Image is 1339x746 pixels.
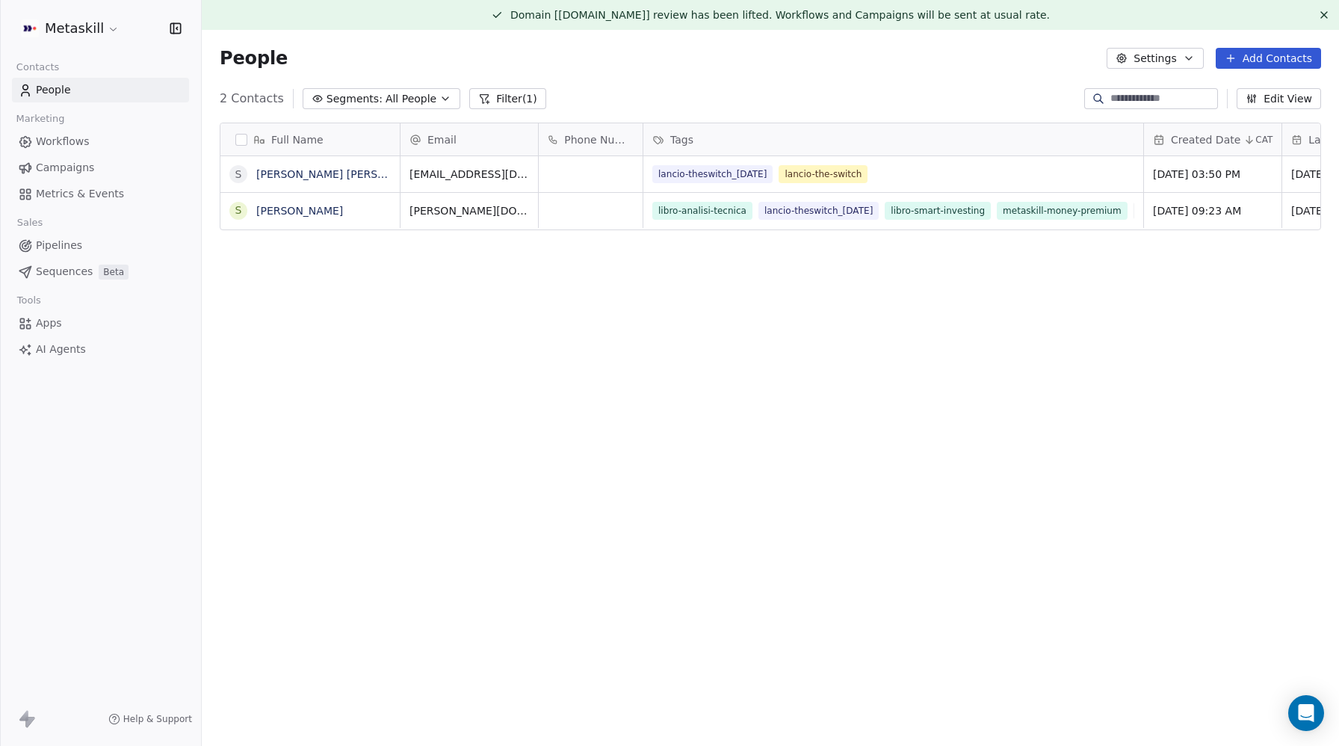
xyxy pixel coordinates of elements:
button: Metaskill [18,16,123,41]
a: Apps [12,311,189,336]
span: Email [427,132,457,147]
a: Workflows [12,129,189,154]
span: Tools [10,289,47,312]
span: Segments: [327,91,383,107]
span: corso-short-selling-program [1134,202,1270,220]
span: Sequences [36,264,93,280]
div: S [235,167,242,182]
span: lancio-theswitch_[DATE] [652,165,773,183]
div: Created DateCAT [1144,123,1281,155]
span: People [36,82,71,98]
span: CAT [1255,134,1272,146]
span: Marketing [10,108,71,130]
span: AI Agents [36,342,86,357]
span: [EMAIL_ADDRESS][DOMAIN_NAME] [409,167,529,182]
span: Created Date [1171,132,1240,147]
span: People [220,47,288,70]
button: Filter(1) [469,88,546,109]
span: Pipelines [36,238,82,253]
div: Full Name [220,123,400,155]
span: lancio-theswitch_[DATE] [758,202,879,220]
span: libro-smart-investing [885,202,991,220]
span: Workflows [36,134,90,149]
img: AVATAR%20METASKILL%20-%20Colori%20Positivo.png [21,19,39,37]
span: Apps [36,315,62,331]
span: 2 Contacts [220,90,284,108]
span: lancio-the-switch [779,165,868,183]
span: Tags [670,132,693,147]
button: Edit View [1237,88,1321,109]
a: SequencesBeta [12,259,189,284]
button: Add Contacts [1216,48,1321,69]
div: S [235,203,242,218]
span: [DATE] 03:50 PM [1153,167,1272,182]
div: grid [220,156,401,744]
div: Email [401,123,538,155]
a: [PERSON_NAME] [256,205,343,217]
span: [PERSON_NAME][DOMAIN_NAME][EMAIL_ADDRESS][DOMAIN_NAME] [409,203,529,218]
span: Campaigns [36,160,94,176]
a: [PERSON_NAME] [PERSON_NAME] [256,168,433,180]
div: Phone Number [539,123,643,155]
div: Open Intercom Messenger [1288,695,1324,731]
a: People [12,78,189,102]
span: Phone Number [564,132,634,147]
a: Pipelines [12,233,189,258]
span: Sales [10,212,49,234]
span: metaskill-money-premium [997,202,1128,220]
span: libro-analisi-tecnica [652,202,752,220]
a: Help & Support [108,713,192,725]
span: Domain [[DOMAIN_NAME]] review has been lifted. Workflows and Campaigns will be sent at usual rate. [510,9,1050,21]
div: Tags [643,123,1143,155]
a: Metrics & Events [12,182,189,206]
button: Settings [1107,48,1203,69]
span: [DATE] 09:23 AM [1153,203,1272,218]
span: Metrics & Events [36,186,124,202]
a: AI Agents [12,337,189,362]
span: Help & Support [123,713,192,725]
span: Beta [99,265,129,280]
a: Campaigns [12,155,189,180]
span: Full Name [271,132,324,147]
span: All People [386,91,436,107]
span: Metaskill [45,19,104,38]
span: Contacts [10,56,66,78]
